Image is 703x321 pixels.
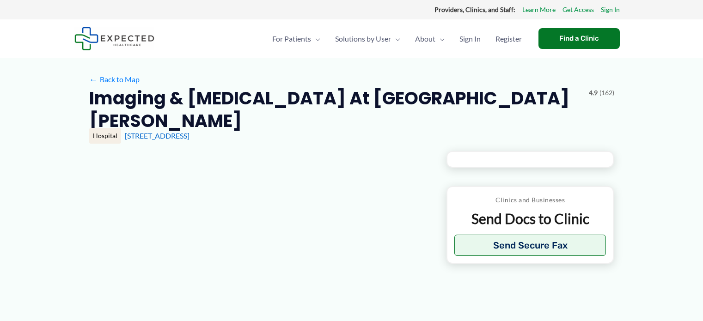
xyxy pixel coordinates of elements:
span: Register [495,23,522,55]
a: ←Back to Map [89,73,140,86]
a: Register [488,23,529,55]
a: Solutions by UserMenu Toggle [328,23,408,55]
span: About [415,23,435,55]
a: Sign In [452,23,488,55]
span: Sign In [459,23,481,55]
a: [STREET_ADDRESS] [125,131,190,140]
h2: Imaging & [MEDICAL_DATA] at [GEOGRAPHIC_DATA][PERSON_NAME] [89,87,581,133]
button: Send Secure Fax [454,235,606,256]
span: ← [89,75,98,84]
div: Hospital [89,128,121,144]
a: Get Access [562,4,594,16]
span: Menu Toggle [391,23,400,55]
a: Learn More [522,4,556,16]
p: Send Docs to Clinic [454,210,606,228]
span: Menu Toggle [311,23,320,55]
img: Expected Healthcare Logo - side, dark font, small [74,27,154,50]
a: Sign In [601,4,620,16]
p: Clinics and Businesses [454,194,606,206]
span: 4.9 [589,87,598,99]
strong: Providers, Clinics, and Staff: [434,6,515,13]
a: AboutMenu Toggle [408,23,452,55]
span: Solutions by User [335,23,391,55]
a: For PatientsMenu Toggle [265,23,328,55]
span: Menu Toggle [435,23,445,55]
span: (162) [599,87,614,99]
nav: Primary Site Navigation [265,23,529,55]
span: For Patients [272,23,311,55]
a: Find a Clinic [538,28,620,49]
